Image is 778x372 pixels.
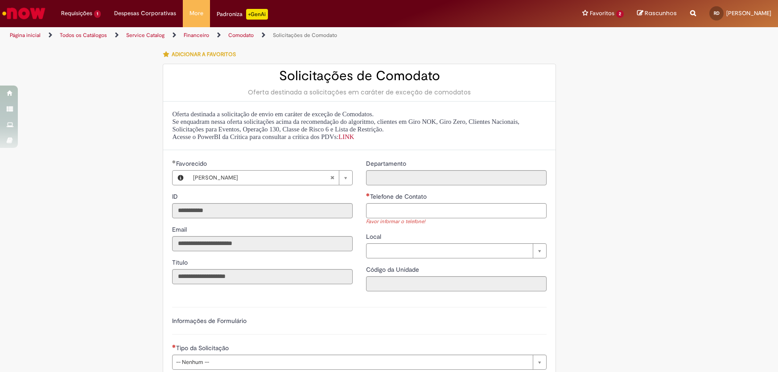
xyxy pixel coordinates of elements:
[189,171,352,185] a: [PERSON_NAME]Limpar campo Favorecido
[645,9,677,17] span: Rascunhos
[366,265,421,274] label: Somente leitura - Código da Unidade
[61,9,92,18] span: Requisições
[637,9,677,18] a: Rascunhos
[273,32,337,39] a: Solicitações de Comodato
[176,159,209,168] span: Necessários - Favorecido
[366,159,408,168] span: Somente leitura - Departamento
[173,171,189,185] button: Favorecido, Visualizar este registro Rayssa Dos Santos Dias
[366,276,547,291] input: Código da Unidade
[176,344,231,352] span: Tipo da Solicitação
[172,110,519,140] span: Oferta destinada a solicitação de envio em caráter de exceção de Comodatos. Se enquadram nessa of...
[172,88,547,97] div: Oferta destinada a solicitações em caráter de exceção de comodatos
[176,355,528,369] span: -- Nenhum --
[217,9,268,20] div: Padroniza
[60,32,107,39] a: Todos os Catálogos
[172,269,353,284] input: Título
[114,9,176,18] span: Despesas Corporativas
[172,203,353,218] input: ID
[366,159,408,168] label: Somente leitura - Departamento
[366,203,547,218] input: Telefone de Contato
[325,171,339,185] abbr: Limpar campo Favorecido
[172,236,353,251] input: Email
[172,344,176,348] span: Necessários
[172,225,189,233] span: Somente leitura - Email
[366,243,547,258] a: Limpar campo Local
[616,10,624,18] span: 2
[10,32,41,39] a: Página inicial
[7,27,512,44] ul: Trilhas de página
[163,45,241,64] button: Adicionar a Favoritos
[172,258,189,267] label: Somente leitura - Título
[172,69,547,83] h2: Solicitações de Comodato
[366,266,421,274] span: Somente leitura - Código da Unidade
[1,4,47,22] img: ServiceNow
[172,51,236,58] span: Adicionar a Favoritos
[246,9,268,20] p: +GenAi
[126,32,165,39] a: Service Catalog
[590,9,614,18] span: Favoritos
[189,9,203,18] span: More
[184,32,209,39] a: Financeiro
[228,32,254,39] a: Comodato
[338,133,354,140] a: LINK
[172,160,176,164] span: Obrigatório Preenchido
[172,317,247,325] label: Informações de Formulário
[366,218,547,226] div: Favor informar o telefone!
[366,233,383,241] span: Local
[714,10,720,16] span: RD
[366,170,547,185] input: Departamento
[172,258,189,266] span: Somente leitura - Título
[172,192,180,201] label: Somente leitura - ID
[193,171,330,185] span: [PERSON_NAME]
[366,193,370,196] span: Necessários
[370,192,428,200] span: Telefone de Contato
[172,192,180,200] span: Somente leitura - ID
[94,10,101,18] span: 1
[172,225,189,234] label: Somente leitura - Email
[726,9,771,17] span: [PERSON_NAME]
